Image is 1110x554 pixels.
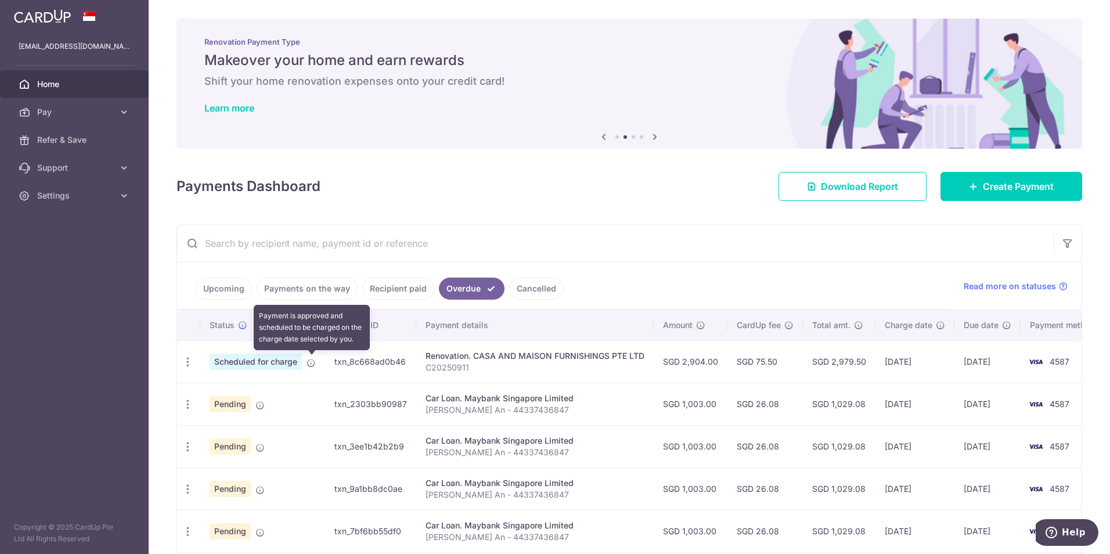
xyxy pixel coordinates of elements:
td: SGD 1,029.08 [803,425,875,467]
p: C20250911 [426,362,644,373]
th: Payment ID [325,310,416,340]
td: [DATE] [875,425,954,467]
div: Car Loan. Maybank Singapore Limited [426,435,644,447]
a: Payments on the way [257,278,358,300]
td: [DATE] [954,425,1021,467]
img: Renovation banner [176,19,1082,149]
img: Bank Card [1024,397,1047,411]
span: Amount [663,319,693,331]
span: Create Payment [983,179,1054,193]
img: Bank Card [1024,440,1047,454]
img: Bank Card [1024,482,1047,496]
span: Pending [210,523,251,539]
a: Learn more [204,102,254,114]
td: SGD 75.50 [727,340,803,383]
img: Bank Card [1024,355,1047,369]
td: [DATE] [954,467,1021,510]
span: Pending [210,481,251,497]
td: txn_8c668ad0b46 [325,340,416,383]
td: [DATE] [954,510,1021,552]
td: SGD 26.08 [727,383,803,425]
a: Read more on statuses [964,280,1068,292]
p: [PERSON_NAME] An - 44337436847 [426,489,644,501]
p: [PERSON_NAME] An - 44337436847 [426,531,644,543]
img: Bank Card [1024,524,1047,538]
span: Status [210,319,235,331]
span: Support [37,162,114,174]
div: Car Loan. Maybank Singapore Limited [426,393,644,404]
span: Settings [37,190,114,202]
span: Read more on statuses [964,280,1056,292]
p: [PERSON_NAME] An - 44337436847 [426,404,644,416]
td: [DATE] [875,383,954,425]
td: [DATE] [954,383,1021,425]
iframe: Opens a widget where you can find more information [1036,519,1098,548]
span: Home [37,78,114,90]
td: SGD 26.08 [727,510,803,552]
span: 4587 [1050,441,1069,451]
td: txn_3ee1b42b2b9 [325,425,416,467]
td: SGD 1,029.08 [803,467,875,510]
a: Create Payment [940,172,1082,201]
input: Search by recipient name, payment id or reference [177,225,1054,262]
span: Due date [964,319,999,331]
th: Payment method [1021,310,1109,340]
img: CardUp [14,9,71,23]
td: txn_9a1bb8dc0ae [325,467,416,510]
a: Recipient paid [362,278,434,300]
h5: Makeover your home and earn rewards [204,51,1054,70]
td: SGD 1,003.00 [654,383,727,425]
span: Total amt. [812,319,850,331]
span: CardUp fee [737,319,781,331]
td: SGD 1,029.08 [803,510,875,552]
div: Payment is approved and scheduled to be charged on the charge date selected by you. [254,305,370,350]
a: Download Report [779,172,927,201]
span: Pending [210,396,251,412]
h4: Payments Dashboard [176,176,320,197]
td: SGD 1,003.00 [654,467,727,510]
th: Payment details [416,310,654,340]
td: [DATE] [954,340,1021,383]
td: SGD 1,029.08 [803,383,875,425]
a: Upcoming [196,278,252,300]
a: Cancelled [509,278,564,300]
td: [DATE] [875,510,954,552]
td: [DATE] [875,467,954,510]
span: Download Report [821,179,898,193]
div: Car Loan. Maybank Singapore Limited [426,477,644,489]
div: Car Loan. Maybank Singapore Limited [426,520,644,531]
td: SGD 26.08 [727,425,803,467]
div: Renovation. CASA AND MAISON FURNISHINGS PTE LTD [426,350,644,362]
span: 4587 [1050,399,1069,409]
p: Renovation Payment Type [204,37,1054,46]
td: SGD 2,979.50 [803,340,875,383]
span: Pay [37,106,114,118]
span: Pending [210,438,251,455]
p: [PERSON_NAME] An - 44337436847 [426,447,644,458]
td: SGD 26.08 [727,467,803,510]
span: 4587 [1050,484,1069,494]
td: SGD 2,904.00 [654,340,727,383]
td: txn_7bf6bb55df0 [325,510,416,552]
span: Scheduled for charge [210,354,302,370]
a: Overdue [439,278,504,300]
td: SGD 1,003.00 [654,510,727,552]
p: [EMAIL_ADDRESS][DOMAIN_NAME] [19,41,130,52]
span: 4587 [1050,357,1069,366]
td: SGD 1,003.00 [654,425,727,467]
h6: Shift your home renovation expenses onto your credit card! [204,74,1054,88]
span: Refer & Save [37,134,114,146]
span: Charge date [885,319,932,331]
td: [DATE] [875,340,954,383]
td: txn_2303bb90987 [325,383,416,425]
